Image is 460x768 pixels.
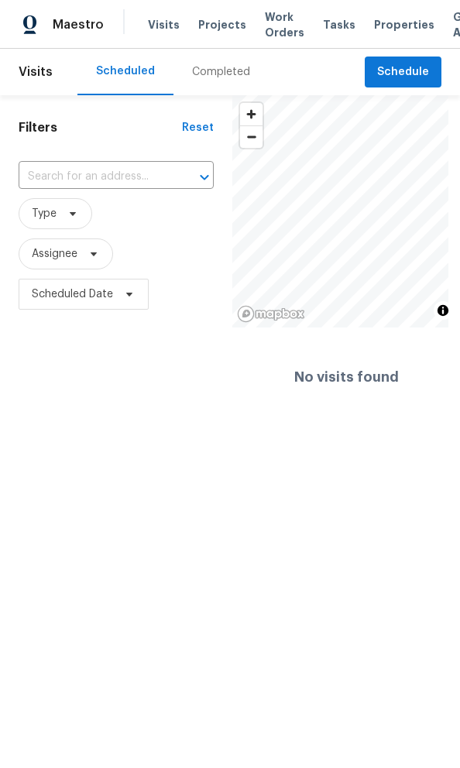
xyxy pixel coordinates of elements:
span: Type [32,206,57,221]
a: Mapbox homepage [237,305,305,323]
div: Reset [182,120,214,135]
canvas: Map [232,95,448,327]
span: Scheduled Date [32,286,113,302]
span: Toggle attribution [438,302,448,319]
input: Search for an address... [19,165,170,189]
span: Maestro [53,17,104,33]
span: Zoom out [240,126,263,148]
span: Visits [148,17,180,33]
div: Completed [192,64,250,80]
h4: No visits found [294,369,399,385]
button: Zoom out [240,125,263,148]
span: Schedule [377,63,429,82]
span: Tasks [323,19,355,30]
span: Properties [374,17,434,33]
button: Schedule [365,57,441,88]
span: Assignee [32,246,77,262]
button: Zoom in [240,103,263,125]
h1: Filters [19,120,182,135]
span: Visits [19,55,53,89]
div: Scheduled [96,63,155,79]
span: Projects [198,17,246,33]
button: Toggle attribution [434,301,452,320]
button: Open [194,166,215,188]
span: Work Orders [265,9,304,40]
